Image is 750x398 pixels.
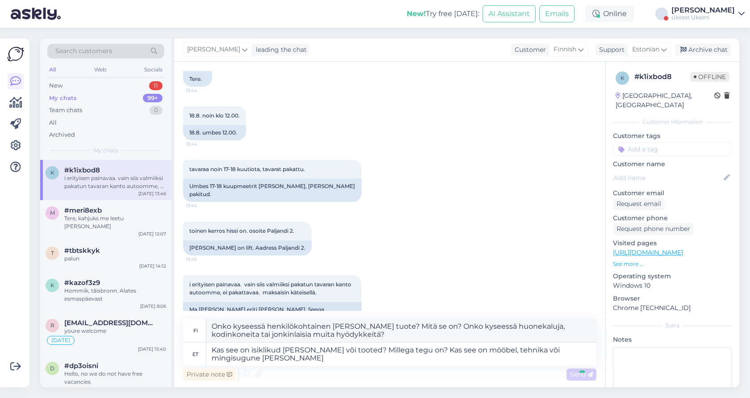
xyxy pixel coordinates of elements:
div: Ma [PERSON_NAME] eriti [PERSON_NAME]. Seega [PERSON_NAME] autosse ainult pakendatud [PERSON_NAME]... [183,302,362,341]
p: Chrome [TECHNICAL_ID] [613,303,732,313]
div: # k1ixbod8 [634,71,690,82]
div: leading the chat [252,45,307,54]
div: Request email [613,198,665,210]
span: #meri8exb [64,206,102,214]
img: Askly Logo [7,46,24,63]
span: Estonian [632,45,659,54]
div: [PERSON_NAME] on lift. Aadress Paljandi 2. [183,240,312,256]
div: Tere. [183,71,212,87]
span: k [621,75,625,81]
p: Notes [613,335,732,344]
div: Tere, kahjuks me leetu [PERSON_NAME] [64,214,166,230]
span: 18.8. noin klo 12.00. [189,112,240,119]
span: reinosimpanen@gmail.com [64,319,157,327]
span: #dp3oisni [64,362,98,370]
span: 13:44 [186,141,219,147]
div: All [47,64,58,75]
a: [URL][DOMAIN_NAME] [613,248,683,256]
span: 13:44 [186,87,219,94]
p: Windows 10 [613,281,732,290]
span: tavaraa noin 17-18 kuutiota, tavarat pakattu. [189,166,305,172]
span: d [50,365,54,372]
div: 0 [150,106,162,115]
div: My chats [49,94,77,103]
div: New [49,81,62,90]
p: Operating system [613,272,732,281]
input: Add name [613,173,722,183]
div: youre welcome [64,327,166,335]
p: Browser [613,294,732,303]
div: Online [585,6,634,22]
p: Visited pages [613,239,732,248]
div: Customer [511,45,546,54]
span: r [50,322,54,329]
div: Uksest Ukseni [671,14,735,21]
p: Customer phone [613,214,732,223]
a: [PERSON_NAME]Uksest Ukseni [671,7,745,21]
span: Search customers [55,46,112,56]
div: [DATE] 14:40 [137,386,166,393]
span: [DATE] [51,338,70,343]
div: Try free [DATE]: [407,8,479,19]
span: k [50,169,54,176]
button: Emails [539,5,575,22]
span: Offline [690,72,729,82]
div: i erityisen painavaa. vain siis valmiiksi pakatun tavaran kanto autoomme, ei pakattavaa. maksaisi... [64,174,166,190]
p: Customer tags [613,131,732,141]
div: [DATE] 8:06 [140,303,166,310]
span: #k1ixbod8 [64,166,100,174]
button: AI Assistant [483,5,536,22]
div: [PERSON_NAME] [671,7,735,14]
div: Web [92,64,108,75]
div: [DATE] 12:07 [138,230,166,237]
div: Socials [142,64,164,75]
span: 13:44 [186,202,219,209]
p: Customer email [613,189,732,198]
div: 99+ [143,94,162,103]
span: My chats [94,147,118,155]
div: [DATE] 13:46 [138,190,166,197]
p: See more ... [613,260,732,268]
div: Customer information [613,118,732,126]
div: 18.8. umbes 12.00. [183,125,246,140]
b: New! [407,9,426,18]
div: palun [64,255,166,263]
span: k [50,282,54,289]
span: i erityisen painavaa. vain siis valmiiksi pakatun tavaran kanto autoomme, ei pakattavaa. maksaisi... [189,281,353,296]
div: Archived [49,130,75,139]
div: 11 [149,81,162,90]
span: 13:45 [186,256,219,263]
p: Customer name [613,159,732,169]
span: Finnish [554,45,576,54]
div: Support [596,45,625,54]
span: [PERSON_NAME] [187,45,240,54]
div: Team chats [49,106,82,115]
div: Umbes 17-18 kuupmeetrit [PERSON_NAME], [PERSON_NAME] pakitud. [183,179,362,202]
div: All [49,118,57,127]
span: #kazof3z9 [64,279,100,287]
div: [GEOGRAPHIC_DATA], [GEOGRAPHIC_DATA] [616,91,714,110]
span: #tbtskkyk [64,247,100,255]
div: [DATE] 14:12 [139,263,166,269]
div: Hello, no we do not have free vacancies [64,370,166,386]
div: Request phone number [613,223,694,235]
div: Extra [613,322,732,330]
span: t [51,250,54,256]
input: Add a tag [613,142,732,156]
div: Hommik, tăisbronn. Alates esmaspàevast [64,287,166,303]
span: m [50,209,55,216]
div: [DATE] 15:40 [138,346,166,352]
div: Archive chat [675,44,731,56]
span: toinen kerros hissi on. osoite Paljandi 2. [189,227,294,234]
